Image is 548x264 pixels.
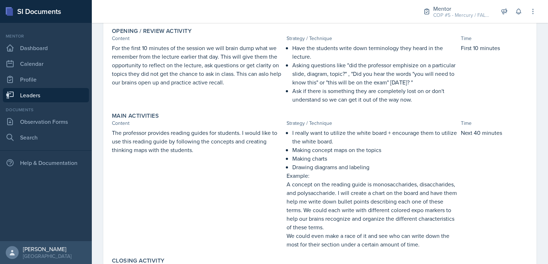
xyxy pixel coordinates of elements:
label: Opening / Review Activity [112,28,192,35]
p: For the first 10 minutes of the session we will brain dump what we remember from the lecture earl... [112,44,284,87]
p: Making concept maps on the topics [292,146,458,154]
div: Content [112,119,284,127]
a: Calendar [3,57,89,71]
div: Mentor [433,4,491,13]
div: Mentor [3,33,89,39]
div: Time [461,35,528,42]
a: Search [3,130,89,145]
div: Content [112,35,284,42]
p: Example: [287,171,458,180]
p: First 10 minutes [461,44,528,52]
div: Help & Documentation [3,156,89,170]
p: I really want to utilize the white board + encourage them to utilize the white board. [292,128,458,146]
p: Have the students write down terminology they heard in the lecture. [292,44,458,61]
div: Documents [3,107,89,113]
a: Leaders [3,88,89,102]
label: Main Activities [112,112,159,119]
div: Time [461,119,528,127]
div: Strategy / Technique [287,35,458,42]
p: Drawing diagrams and labeling [292,163,458,171]
p: Next 40 minutes [461,128,528,137]
p: A concept on the reading guide is monosaccharides, disaccharides, and polysaccharide. I will crea... [287,180,458,231]
div: COP #5 - Mercury / FALL 2025 [433,11,491,19]
p: The professor provides reading guides for students. I would like to use this reading guide by fol... [112,128,284,154]
a: Dashboard [3,41,89,55]
p: Asking questions like "did the professor emphisize on a particular slide, diagram, topic?" , "Did... [292,61,458,87]
a: Observation Forms [3,114,89,129]
div: [GEOGRAPHIC_DATA] [23,253,71,260]
p: Making charts [292,154,458,163]
p: We could even make a race of it and see who can write down the most for their section under a cer... [287,231,458,249]
p: Ask if there is something they are completely lost on or don't understand so we can get it out of... [292,87,458,104]
a: Profile [3,72,89,87]
div: [PERSON_NAME] [23,245,71,253]
div: Strategy / Technique [287,119,458,127]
